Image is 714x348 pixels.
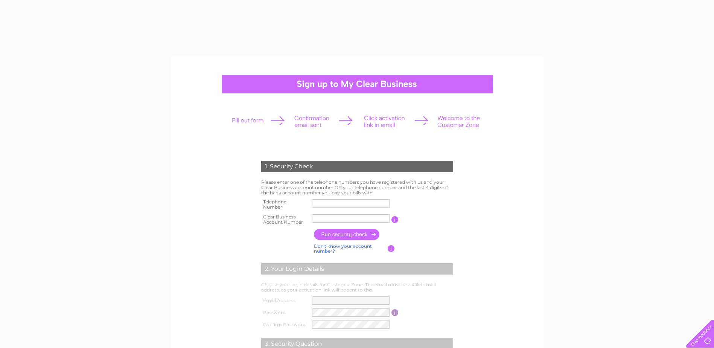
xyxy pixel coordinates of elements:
[259,280,455,295] td: Choose your login details for Customer Zone. The email must be a valid email address, as your act...
[314,243,372,254] a: Don't know your account number?
[391,309,399,316] input: Information
[259,197,311,212] th: Telephone Number
[388,245,395,252] input: Information
[259,295,311,307] th: Email Address
[259,319,311,331] th: Confirm Password
[259,307,311,319] th: Password
[391,216,399,223] input: Information
[261,263,453,275] div: 2. Your Login Details
[261,161,453,172] div: 1. Security Check
[259,178,455,197] td: Please enter one of the telephone numbers you have registered with us and your Clear Business acc...
[259,212,311,227] th: Clear Business Account Number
